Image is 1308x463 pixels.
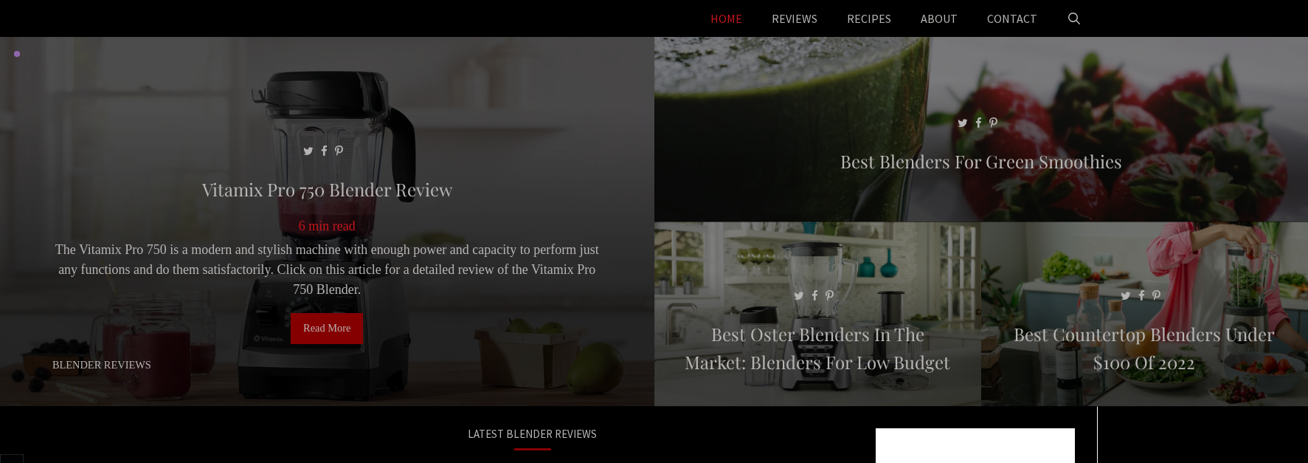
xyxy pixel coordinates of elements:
a: Best Oster Blenders in the Market: Blenders for Low Budget [654,388,981,403]
a: Read More [291,313,363,344]
a: Best Countertop Blenders Under $100 of 2022 [981,388,1308,403]
a: Blender Reviews [52,359,151,371]
h3: LATEST BLENDER REVIEWS [230,428,835,439]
